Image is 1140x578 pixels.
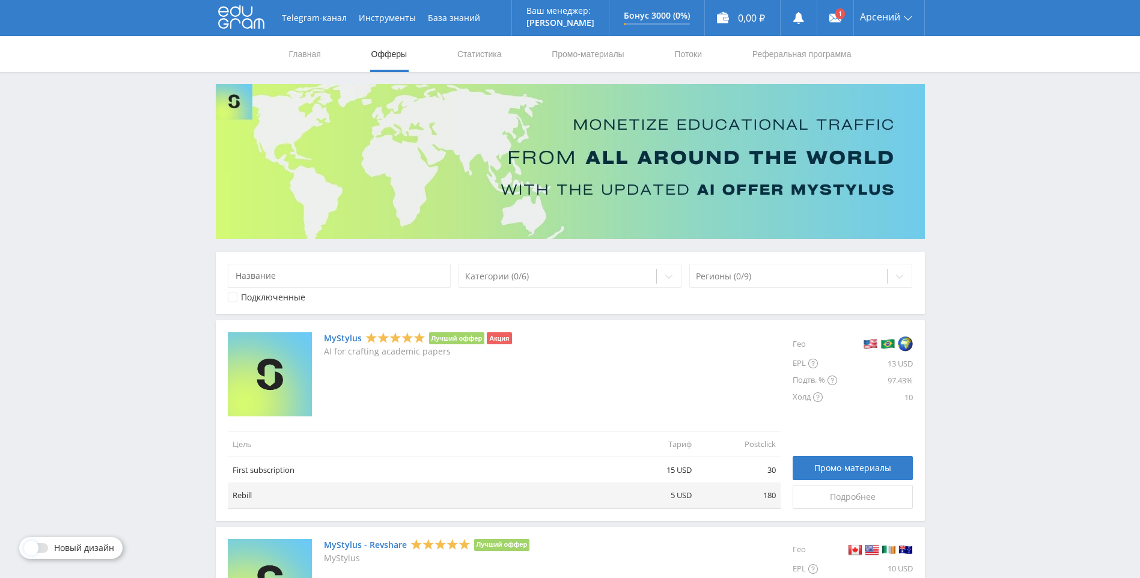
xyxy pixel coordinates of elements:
div: 5 Stars [410,538,471,550]
span: Промо-материалы [814,463,891,473]
a: Реферальная программа [751,36,853,72]
div: Гео [793,332,837,355]
a: Подробнее [793,485,913,509]
div: EPL [793,561,837,577]
span: Арсений [860,12,900,22]
div: 5 Stars [365,332,425,344]
div: 10 USD [837,561,913,577]
img: MyStylus [228,332,312,416]
div: Гео [793,539,837,561]
td: First subscription [228,457,612,483]
li: Лучший оффер [474,539,530,551]
li: Лучший оффер [429,332,485,344]
td: 5 USD [612,482,696,508]
p: MyStylus [324,553,530,563]
p: AI for crafting academic papers [324,347,512,356]
a: Потоки [673,36,703,72]
a: Статистика [456,36,503,72]
div: 10 [837,389,913,406]
div: EPL [793,355,837,372]
div: 13 USD [837,355,913,372]
a: Промо-материалы [550,36,625,72]
a: Офферы [370,36,409,72]
td: Тариф [612,431,696,457]
p: [PERSON_NAME] [526,18,594,28]
div: Подтв. % [793,372,837,389]
a: Главная [288,36,322,72]
a: MyStylus - Revshare [324,540,407,550]
td: 30 [696,457,781,483]
td: Postclick [696,431,781,457]
li: Акция [487,332,511,344]
div: 97.43% [837,372,913,389]
div: Холд [793,389,837,406]
div: Подключенные [241,293,305,302]
span: Подробнее [830,492,876,502]
td: Rebill [228,482,612,508]
td: Цель [228,431,612,457]
p: Ваш менеджер: [526,6,594,16]
a: MyStylus [324,333,362,343]
td: 15 USD [612,457,696,483]
span: Новый дизайн [54,543,114,553]
a: Промо-материалы [793,456,913,480]
td: 180 [696,482,781,508]
img: Banner [216,84,925,239]
input: Название [228,264,451,288]
p: Бонус 3000 (0%) [624,11,690,20]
